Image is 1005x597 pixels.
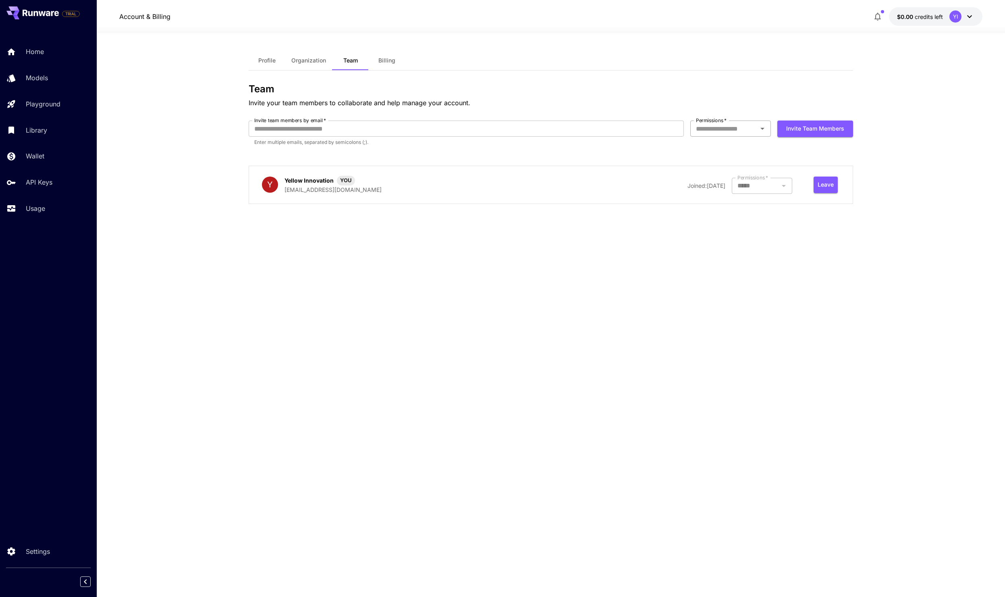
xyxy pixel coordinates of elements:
[86,574,97,589] div: Collapse sidebar
[378,57,395,64] span: Billing
[949,10,961,23] div: YI
[26,547,50,556] p: Settings
[687,182,725,189] span: Joined: [DATE]
[262,177,278,193] div: Y
[26,99,60,109] p: Playground
[897,12,943,21] div: $0.00
[757,123,768,134] button: Open
[337,177,355,185] span: YOU
[897,13,915,20] span: $0.00
[249,83,853,95] h3: Team
[696,117,727,124] label: Permissions
[889,7,982,26] button: $0.00YI
[284,176,334,185] p: Yellow Innovation
[80,576,91,587] button: Collapse sidebar
[343,57,358,64] span: Team
[26,73,48,83] p: Models
[249,98,853,108] p: Invite your team members to collaborate and help manage your account.
[119,12,170,21] a: Account & Billing
[254,138,678,146] p: Enter multiple emails, separated by semicolons (;).
[26,47,44,56] p: Home
[62,11,79,17] span: TRIAL
[254,117,326,124] label: Invite team members by email
[915,13,943,20] span: credits left
[737,174,768,181] label: Permissions
[119,12,170,21] nav: breadcrumb
[814,177,838,193] button: Leave
[284,185,382,194] p: [EMAIL_ADDRESS][DOMAIN_NAME]
[258,57,276,64] span: Profile
[62,9,80,19] span: Add your payment card to enable full platform functionality.
[26,125,47,135] p: Library
[777,121,853,137] button: Invite team members
[26,151,44,161] p: Wallet
[26,204,45,213] p: Usage
[291,57,326,64] span: Organization
[26,177,52,187] p: API Keys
